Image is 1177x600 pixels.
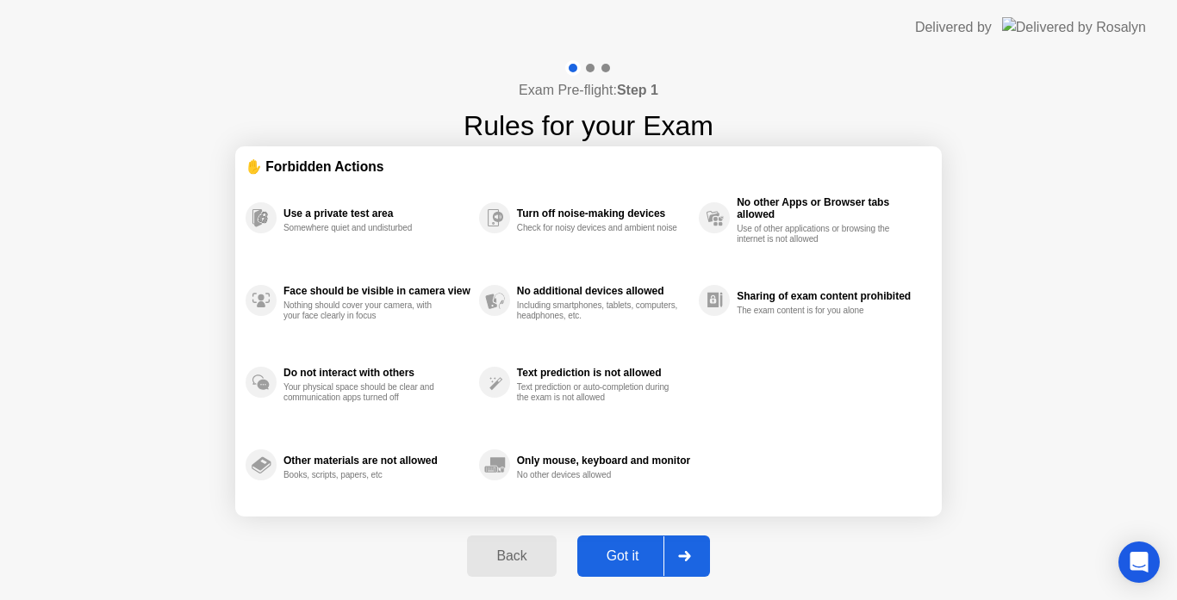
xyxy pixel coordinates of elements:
[582,548,663,564] div: Got it
[467,535,556,577] button: Back
[283,382,446,403] div: Your physical space should be clear and communication apps turned off
[246,157,931,176] div: ✋ Forbidden Actions
[577,535,710,577] button: Got it
[283,223,446,233] div: Somewhere quiet and undisturbed
[737,290,923,302] div: Sharing of exam content prohibited
[464,105,713,146] h1: Rules for your Exam
[517,455,690,467] div: Only mouse, keyboard and monitor
[517,382,680,403] div: Text prediction or auto-completion during the exam is not allowed
[517,300,680,321] div: Including smartphones, tablets, computers, headphones, etc.
[472,548,551,564] div: Back
[517,285,690,297] div: No additional devices allowed
[517,207,690,220] div: Turn off noise-making devices
[519,80,658,101] h4: Exam Pre-flight:
[737,196,923,220] div: No other Apps or Browser tabs allowed
[517,367,690,379] div: Text prediction is not allowed
[737,224,900,244] div: Use of other applications or browsing the internet is not allowed
[1002,17,1146,37] img: Delivered by Rosalyn
[1118,541,1160,583] div: Open Intercom Messenger
[283,455,470,467] div: Other materials are not allowed
[517,470,680,480] div: No other devices allowed
[283,300,446,321] div: Nothing should cover your camera, with your face clearly in focus
[617,83,658,97] b: Step 1
[283,367,470,379] div: Do not interact with others
[283,207,470,220] div: Use a private test area
[283,470,446,480] div: Books, scripts, papers, etc
[283,285,470,297] div: Face should be visible in camera view
[915,17,992,38] div: Delivered by
[737,306,900,316] div: The exam content is for you alone
[517,223,680,233] div: Check for noisy devices and ambient noise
